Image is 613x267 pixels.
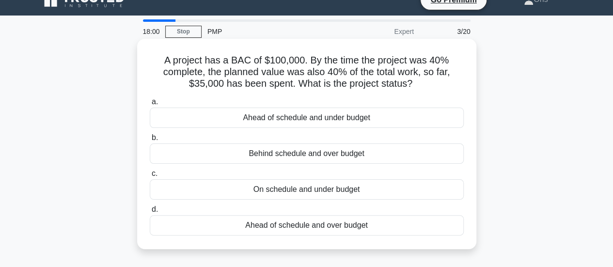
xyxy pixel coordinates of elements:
[152,169,157,177] span: c.
[420,22,476,41] div: 3/20
[152,205,158,213] span: d.
[152,97,158,106] span: a.
[150,179,464,200] div: On schedule and under budget
[165,26,202,38] a: Stop
[150,215,464,236] div: Ahead of schedule and over budget
[149,54,465,90] h5: A project has a BAC of $100,000. By the time the project was 40% complete, the planned value was ...
[152,133,158,141] span: b.
[137,22,165,41] div: 18:00
[150,108,464,128] div: Ahead of schedule and under budget
[202,22,335,41] div: PMP
[150,143,464,164] div: Behind schedule and over budget
[335,22,420,41] div: Expert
